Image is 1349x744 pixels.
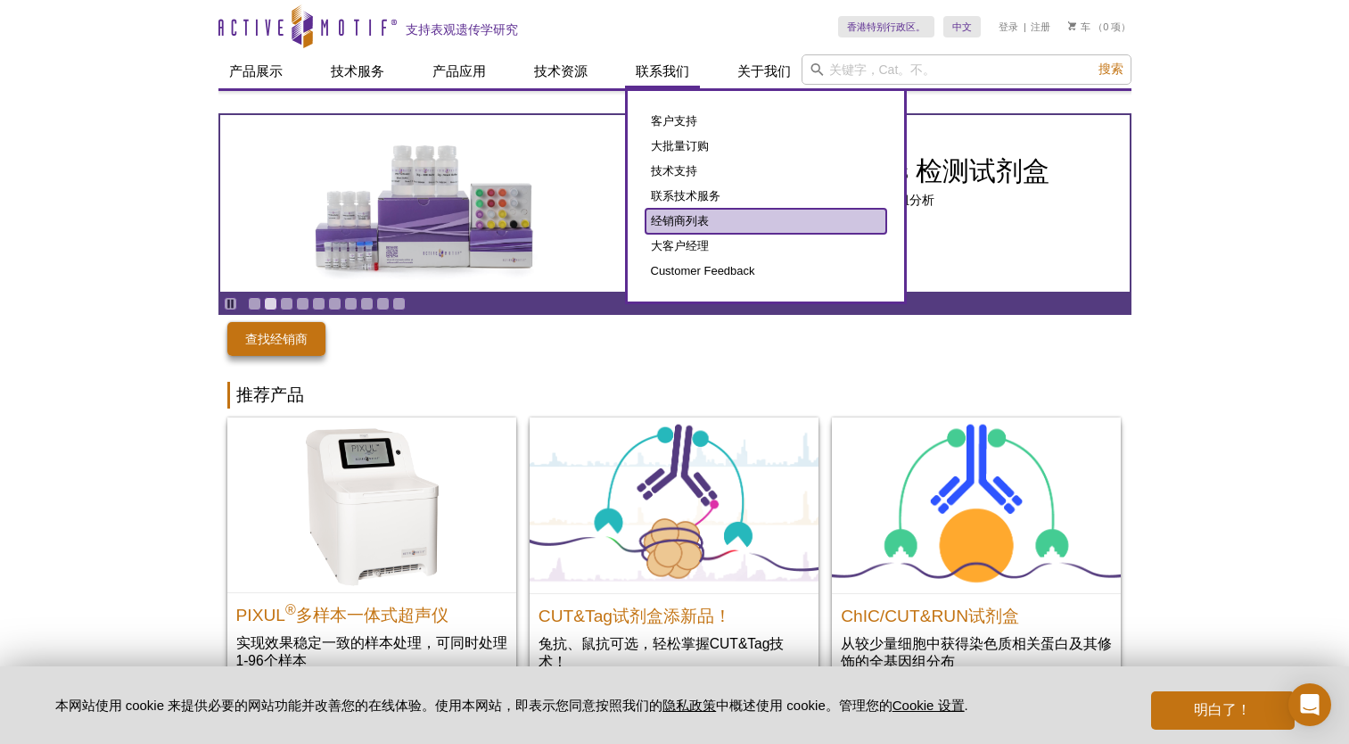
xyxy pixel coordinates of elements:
[965,698,968,713] font: .
[224,297,237,310] a: 切换自动播放
[227,417,516,688] a: PIXUL 多样品超声仪 PIXUL®多样本一体式超声仪 实现效果稳定一致的样本处理，可同时处理1-96个样本
[646,209,886,234] a: 经销商列表
[406,21,518,37] h2: 支持表观遗传学研究
[802,54,1131,85] input: 关键字，Cat。不。
[236,598,507,624] h2: PIXUL 多样本一体式超声仪
[376,297,390,310] a: 转到幻灯片 9
[360,297,374,310] a: 转到幻灯片 8
[999,21,1018,33] a: 登录
[218,54,293,88] a: 产品展示
[530,417,818,593] img: CUT&Tag试剂盒添新品！
[841,599,1112,625] h2: ChIC/CUT&RUN试剂盒
[838,16,934,37] a: 香港特别行政区。
[220,115,1130,292] a: CUT&Tag-IT Express 检测试剂盒 CUT&Tag-IT®Express 检测试剂盒 组蛋白标记的变异性更小、通量更高的全基因组分析 了解更多信息
[727,54,802,88] a: 关于我们
[646,259,886,284] a: Customer Feedback
[646,184,886,209] a: 联系技术服务
[892,698,965,715] button: Cookie 设置
[55,698,892,713] font: 本网站使用 cookie 来提供必要的网站功能并改善您的在线体验。使用本网站，即表示您同意按照我们的 中概述使用 cookie。管理您的
[832,417,1121,593] img: ChIC/CUT&RUN 检测试剂盒
[312,297,325,310] a: 转到幻灯片 5
[277,105,572,302] img: CUT&Tag-IT Express 检测试剂盒
[227,417,516,592] img: PIXUL 多样品超声仪
[392,297,406,310] a: 转到幻灯片 10
[344,297,358,310] a: 转到幻灯片 7
[1093,21,1131,32] font: （0 项）
[646,134,886,159] a: 大批量订购
[1068,21,1076,30] img: 您的购物车
[662,698,716,713] a: 隐私政策
[1068,21,1090,33] a: 车
[832,417,1121,689] a: ChIC/CUT&RUN 检测试剂盒 ChIC/CUT&RUN试剂盒 从较少量细胞中获得染色质相关蛋白及其修饰的全基因组分布
[1098,62,1123,76] span: 搜索
[943,16,981,37] a: 中文
[248,297,261,310] a: 转到幻灯片 1
[1151,691,1294,730] button: 明白了！
[841,634,1112,671] p: 从较少量细胞中获得染色质相关蛋白及其修饰的全基因组分布
[539,599,810,625] h2: CUT&Tag试剂盒添新品！
[227,322,325,356] a: 查找经销商
[264,297,277,310] a: 转到幻灯片 2
[646,159,886,184] a: 技术支持
[1093,61,1129,79] button: 搜索
[530,417,818,689] a: CUT&Tag试剂盒添新品！ CUT&Tag试剂盒添新品！ 兔抗、鼠抗可选，轻松掌握CUT&Tag技术！
[539,634,810,671] p: 兔抗、鼠抗可选，轻松掌握CUT&Tag技术！
[1288,683,1331,726] div: 打开对讲信使
[280,297,293,310] a: 转到幻灯片 3
[220,115,1130,292] article: CUT&Tag-IT Express 检测试剂盒
[296,297,309,310] a: 转到幻灯片 4
[227,382,1123,409] h2: 推荐产品
[422,54,497,88] a: 产品应用
[1031,21,1050,33] a: 注册
[523,54,598,88] a: 技术资源
[1081,21,1090,32] font: 车
[646,109,886,134] a: 客户支持
[328,297,341,310] a: 转到幻灯片 6
[320,54,395,88] a: 技术服务
[646,234,886,259] a: 大客户经理
[625,54,700,88] a: 联系我们
[1024,16,1026,37] li: |
[285,602,296,617] sup: ®
[236,633,507,670] p: 实现效果稳定一致的样本处理，可同时处理1-96个样本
